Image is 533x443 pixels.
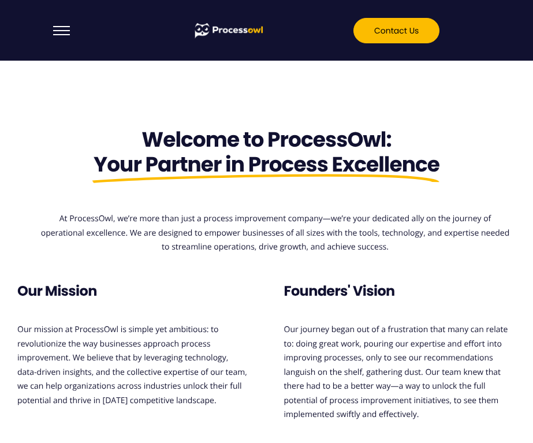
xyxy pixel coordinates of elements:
[284,323,510,422] p: Our journey began out of a frustration that many can relate to: doing great work, pouring our exp...
[374,27,419,35] span: Contact us
[17,323,249,408] p: Our mission at ProcessOwl is simple yet ambitious: to revolutionize the way businesses approach p...
[40,212,510,255] p: At ProcessOwl, we’re more than just a process improvement company—we’re your dedicated ally on th...
[94,152,439,177] span: Your Partner in Process Excellence
[141,125,391,154] span: Welcome to ProcessOwl:
[49,21,74,40] button: hamburger-icon
[353,18,439,43] a: Contact us
[284,284,510,300] h2: Founders' Vision
[17,284,249,300] h2: Our Mission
